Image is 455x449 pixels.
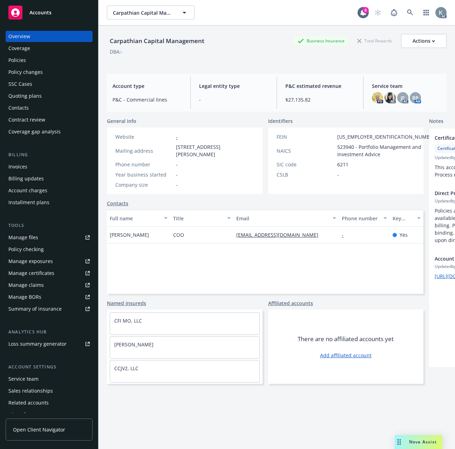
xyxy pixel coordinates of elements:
div: Contacts [8,102,29,113]
div: FEIN [277,133,334,140]
div: Mailing address [115,147,173,154]
div: Phone number [115,161,173,168]
div: Client features [8,409,43,420]
div: Summary of insurance [8,303,62,315]
a: Invoices [6,161,93,172]
a: Accounts [6,3,93,22]
span: Account type [113,82,182,90]
a: Manage BORs [6,291,93,303]
a: Manage claims [6,279,93,291]
a: Manage exposures [6,256,93,267]
span: [US_EMPLOYER_IDENTIFICATION_NUMBER] [337,133,437,140]
span: Identifiers [268,117,293,125]
div: Manage BORs [8,291,41,303]
div: Business Insurance [294,36,348,45]
div: CSLB [277,171,334,178]
div: Website [115,133,173,140]
span: P&C - Commercial lines [113,96,182,103]
a: CCJV2, LLC [114,365,138,372]
div: Company size [115,181,173,188]
span: Accounts [29,10,52,15]
span: P&C estimated revenue [285,82,355,90]
span: $27,135.82 [285,96,355,103]
div: NAICS [277,147,334,154]
a: Sales relationships [6,385,93,396]
div: DBA: - [110,48,123,55]
a: Search [403,6,417,20]
div: Service team [8,373,39,385]
div: Manage files [8,232,38,243]
div: Coverage [8,43,30,54]
div: 6 [362,7,369,13]
div: Manage claims [8,279,44,291]
button: Phone number [339,210,389,227]
a: Contract review [6,114,93,125]
div: Account settings [6,364,93,371]
div: Quoting plans [8,90,42,102]
img: photo [372,92,383,103]
button: Email [233,210,339,227]
span: JF [401,94,405,102]
div: Phone number [342,215,379,222]
a: Overview [6,31,93,42]
span: - [176,181,178,188]
span: Yes [400,231,408,239]
span: [STREET_ADDRESS][PERSON_NAME] [176,143,254,158]
div: Analytics hub [6,329,93,336]
a: Start snowing [371,6,385,20]
div: Actions [413,34,435,48]
div: Loss summary generator [8,338,67,350]
button: Title [170,210,234,227]
span: Notes [429,117,443,126]
a: Quoting plans [6,90,93,102]
a: Policy changes [6,67,93,78]
a: Account charges [6,185,93,196]
button: Actions [401,34,447,48]
a: CFI MO, LLC [114,317,142,324]
button: Nova Assist [395,435,442,449]
div: Manage exposures [8,256,53,267]
div: Billing [6,151,93,158]
button: Carpathian Capital Management [107,6,195,20]
div: SSC Cases [8,78,32,90]
a: Billing updates [6,173,93,184]
span: - [176,161,178,168]
span: - [337,171,339,178]
div: Overview [8,31,30,42]
span: - [176,171,178,178]
span: RP [412,94,419,102]
span: - [199,96,269,103]
a: Summary of insurance [6,303,93,315]
a: Service team [6,373,93,385]
span: There are no affiliated accounts yet [298,335,394,343]
span: 523940 - Portfolio Management and Investment Advice [337,143,437,158]
div: SIC code [277,161,334,168]
div: Total Rewards [354,36,395,45]
div: Drag to move [395,435,403,449]
div: Coverage gap analysis [8,126,61,137]
div: Related accounts [8,397,49,408]
a: Manage files [6,232,93,243]
span: Carpathian Capital Management [113,9,174,16]
a: Report a Bug [387,6,401,20]
span: Legal entity type [199,82,269,90]
a: Loss summary generator [6,338,93,350]
a: [EMAIL_ADDRESS][DOMAIN_NAME] [236,232,324,238]
button: Full name [107,210,170,227]
div: Invoices [8,161,27,172]
a: Manage certificates [6,268,93,279]
a: Affiliated accounts [268,299,313,307]
a: - [342,232,349,238]
a: Policy checking [6,244,93,255]
a: Installment plans [6,197,93,208]
button: Key contact [390,210,423,227]
a: - [176,133,178,140]
span: 6211 [337,161,348,168]
a: Policies [6,55,93,66]
div: Contract review [8,114,45,125]
div: Account charges [8,185,47,196]
div: Sales relationships [8,385,53,396]
a: Contacts [6,102,93,113]
a: Named insureds [107,299,146,307]
a: Add affiliated account [320,352,372,359]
